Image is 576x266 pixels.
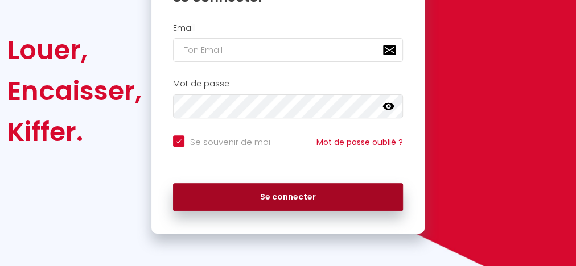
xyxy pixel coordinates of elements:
h2: Mot de passe [173,79,403,89]
a: Mot de passe oublié ? [316,136,403,148]
div: Kiffer. [7,111,142,152]
div: Louer, [7,30,142,70]
input: Ton Email [173,38,403,62]
div: Encaisser, [7,70,142,111]
button: Se connecter [173,183,403,211]
h2: Email [173,23,403,33]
